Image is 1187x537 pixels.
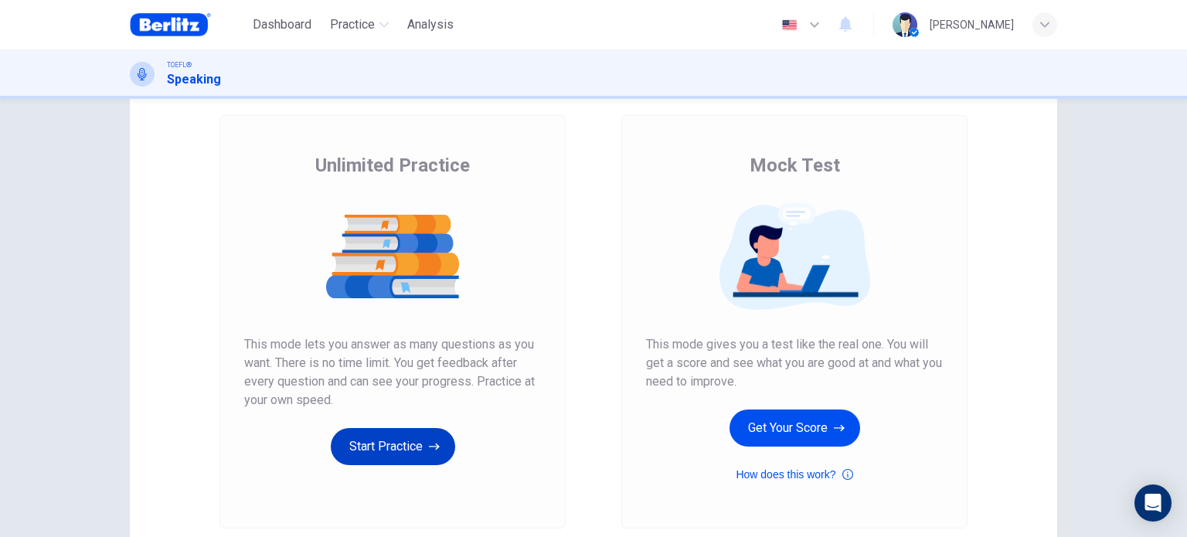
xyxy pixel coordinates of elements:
[324,11,395,39] button: Practice
[167,59,192,70] span: TOEFL®
[253,15,311,34] span: Dashboard
[244,335,541,410] span: This mode lets you answer as many questions as you want. There is no time limit. You get feedback...
[736,465,852,484] button: How does this work?
[315,153,470,178] span: Unlimited Practice
[330,15,375,34] span: Practice
[130,9,211,40] img: Berlitz Brasil logo
[167,70,221,89] h1: Speaking
[130,9,247,40] a: Berlitz Brasil logo
[331,428,455,465] button: Start Practice
[646,335,943,391] span: This mode gives you a test like the real one. You will get a score and see what you are good at a...
[780,19,799,31] img: en
[930,15,1014,34] div: [PERSON_NAME]
[1134,484,1172,522] div: Open Intercom Messenger
[401,11,460,39] button: Analysis
[407,15,454,34] span: Analysis
[750,153,840,178] span: Mock Test
[247,11,318,39] button: Dashboard
[893,12,917,37] img: Profile picture
[730,410,860,447] button: Get Your Score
